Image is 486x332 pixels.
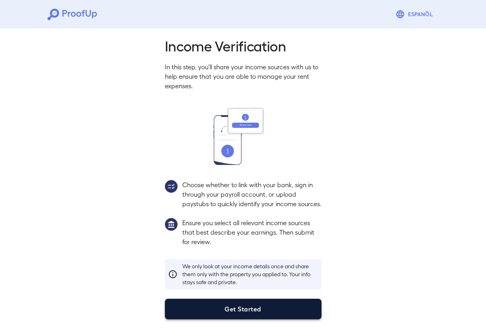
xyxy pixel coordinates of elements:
[392,6,439,22] button: Espanõl
[165,218,178,231] img: group1.svg
[182,262,318,286] p: We only look at your income details once and share them only with the property you applied to. Yo...
[214,108,273,165] img: transfer_money.svg
[165,37,321,54] h2: Income Verification
[182,218,321,247] p: Ensure you select all relevant income sources that best describe your earnings. Then submit for r...
[165,180,178,193] img: group2.svg
[182,180,321,209] p: Choose whether to link with your bank, sign in through your payroll account, or upload paystubs t...
[165,299,321,319] button: Get Started
[165,62,321,91] p: In this step, you'll share your income sources with us to help ensure that you are able to manage...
